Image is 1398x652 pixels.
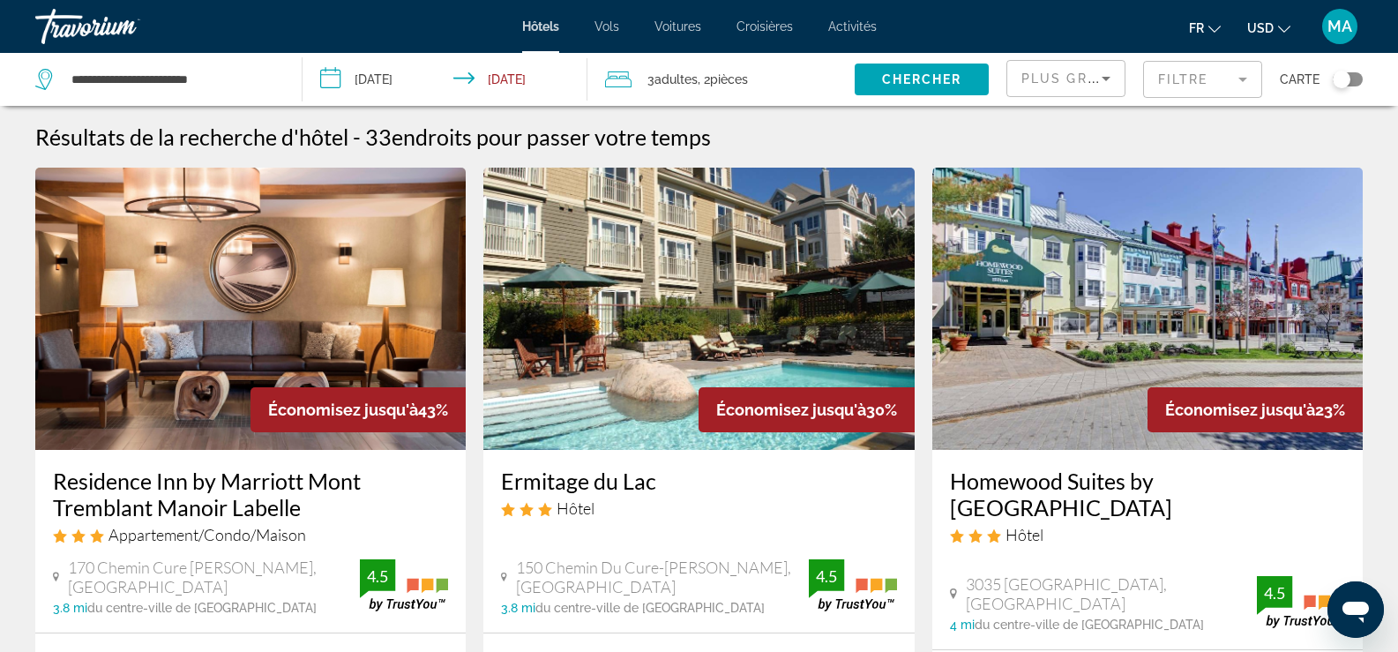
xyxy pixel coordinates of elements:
[68,558,360,596] span: 170 Chemin Cure [PERSON_NAME], [GEOGRAPHIC_DATA]
[736,19,793,34] a: Croisières
[975,618,1204,632] span: du centre-ville de [GEOGRAPHIC_DATA]
[654,72,698,86] span: Adultes
[1165,401,1315,419] span: Économisez jusqu'à
[1327,581,1384,638] iframe: Bouton de lancement de la fenêtre de messagerie
[1317,8,1363,45] button: User Menu
[716,401,866,419] span: Économisez jusqu'à
[557,498,594,518] span: Hôtel
[950,525,1345,544] div: 3 star Hotel
[654,19,701,34] a: Voitures
[516,558,809,596] span: 150 Chemin Du Cure-[PERSON_NAME], [GEOGRAPHIC_DATA]
[809,559,897,611] img: trustyou-badge.svg
[698,67,748,92] span: , 2
[483,168,914,450] img: Hotel image
[353,124,361,150] span: -
[35,4,212,49] a: Travorium
[53,601,87,615] span: 3.8 mi
[647,67,698,92] span: 3
[250,387,466,432] div: 43%
[1247,15,1290,41] button: Change currency
[87,601,317,615] span: du centre-ville de [GEOGRAPHIC_DATA]
[950,618,975,632] span: 4 mi
[855,64,989,95] button: Chercher
[1257,582,1292,603] div: 4.5
[1327,18,1352,35] span: MA
[1247,21,1274,35] span: USD
[710,72,748,86] span: pièces
[53,525,448,544] div: 3 star Apartment
[501,601,535,615] span: 3.8 mi
[1280,67,1320,92] span: Carte
[501,468,896,494] a: Ermitage du Lac
[35,124,348,150] h1: Résultats de la recherche d'hôtel
[699,387,915,432] div: 30%
[1148,387,1363,432] div: 23%
[360,566,395,587] div: 4.5
[365,124,711,150] h2: 33
[392,124,711,150] span: endroits pour passer votre temps
[53,468,448,521] a: Residence Inn by Marriott Mont Tremblant Manoir Labelle
[522,19,559,34] a: Hôtels
[303,53,587,106] button: Check-in date: Sep 26, 2025 Check-out date: Sep 28, 2025
[501,498,896,518] div: 3 star Hotel
[1189,21,1204,35] span: fr
[966,574,1257,613] span: 3035 [GEOGRAPHIC_DATA], [GEOGRAPHIC_DATA]
[535,601,765,615] span: du centre-ville de [GEOGRAPHIC_DATA]
[1021,68,1110,89] mat-select: Sort by
[882,72,962,86] span: Chercher
[809,566,844,587] div: 4.5
[587,53,855,106] button: Travelers: 3 adults, 0 children
[35,168,466,450] img: Hotel image
[1257,576,1345,628] img: trustyou-badge.svg
[950,468,1345,521] a: Homewood Suites by [GEOGRAPHIC_DATA]
[828,19,877,34] a: Activités
[1320,71,1363,87] button: Toggle map
[268,401,418,419] span: Économisez jusqu'à
[1143,60,1262,99] button: Filter
[360,559,448,611] img: trustyou-badge.svg
[1006,525,1043,544] span: Hôtel
[594,19,619,34] a: Vols
[1021,71,1232,86] span: Plus grandes économies
[932,168,1363,450] img: Hotel image
[1189,15,1221,41] button: Change language
[108,525,306,544] span: Appartement/Condo/Maison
